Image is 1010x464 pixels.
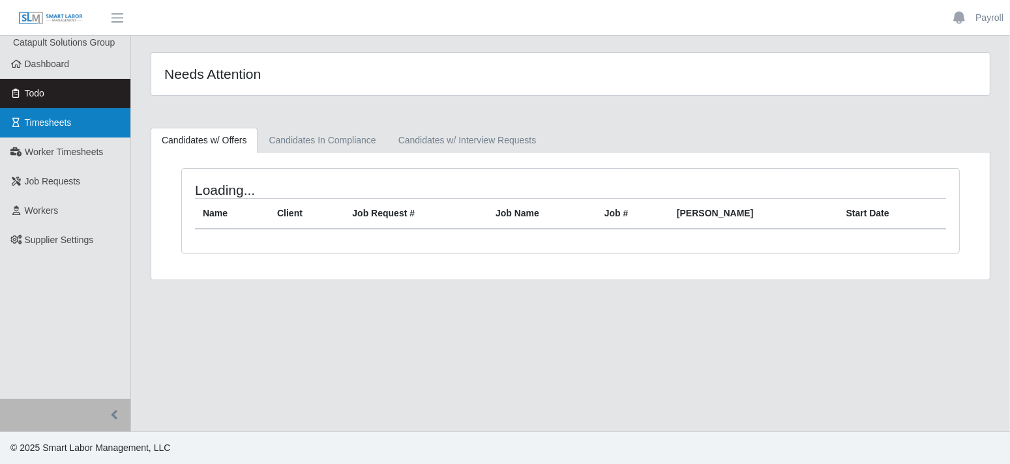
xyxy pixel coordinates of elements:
[25,147,103,157] span: Worker Timesheets
[151,128,258,153] a: Candidates w/ Offers
[258,128,387,153] a: Candidates In Compliance
[975,11,1003,25] a: Payroll
[25,59,70,69] span: Dashboard
[164,66,492,82] h4: Needs Attention
[25,117,72,128] span: Timesheets
[597,199,669,229] th: Job #
[839,199,946,229] th: Start Date
[488,199,597,229] th: Job Name
[25,176,81,186] span: Job Requests
[25,205,59,216] span: Workers
[344,199,488,229] th: Job Request #
[269,199,344,229] th: Client
[13,37,115,48] span: Catapult Solutions Group
[387,128,548,153] a: Candidates w/ Interview Requests
[18,11,83,25] img: SLM Logo
[25,88,44,98] span: Todo
[10,442,170,453] span: © 2025 Smart Labor Management, LLC
[25,235,94,245] span: Supplier Settings
[669,199,839,229] th: [PERSON_NAME]
[195,182,497,198] h4: Loading...
[195,199,269,229] th: Name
